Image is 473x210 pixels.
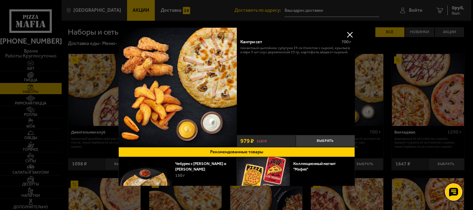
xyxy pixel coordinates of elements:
[256,138,267,144] s: 1167 ₽
[118,28,237,146] img: Кантри сет
[240,39,337,44] div: Кантри сет
[341,39,351,44] span: 700 г
[293,161,336,172] a: Коллекционный магнит "Мафия"
[240,138,254,144] span: 979 ₽
[118,147,355,157] button: Рекомендованные товары
[175,161,226,172] a: Чебурек с [PERSON_NAME] и [PERSON_NAME]
[296,135,355,147] button: Выбрать
[240,46,351,54] p: Пикантный цыплёнок сулугуни 25 см (толстое с сыром), крылья в кляре 5 шт соус деревенский 25 гр, ...
[175,173,185,178] span: 150 г
[118,28,237,147] a: Кантри сет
